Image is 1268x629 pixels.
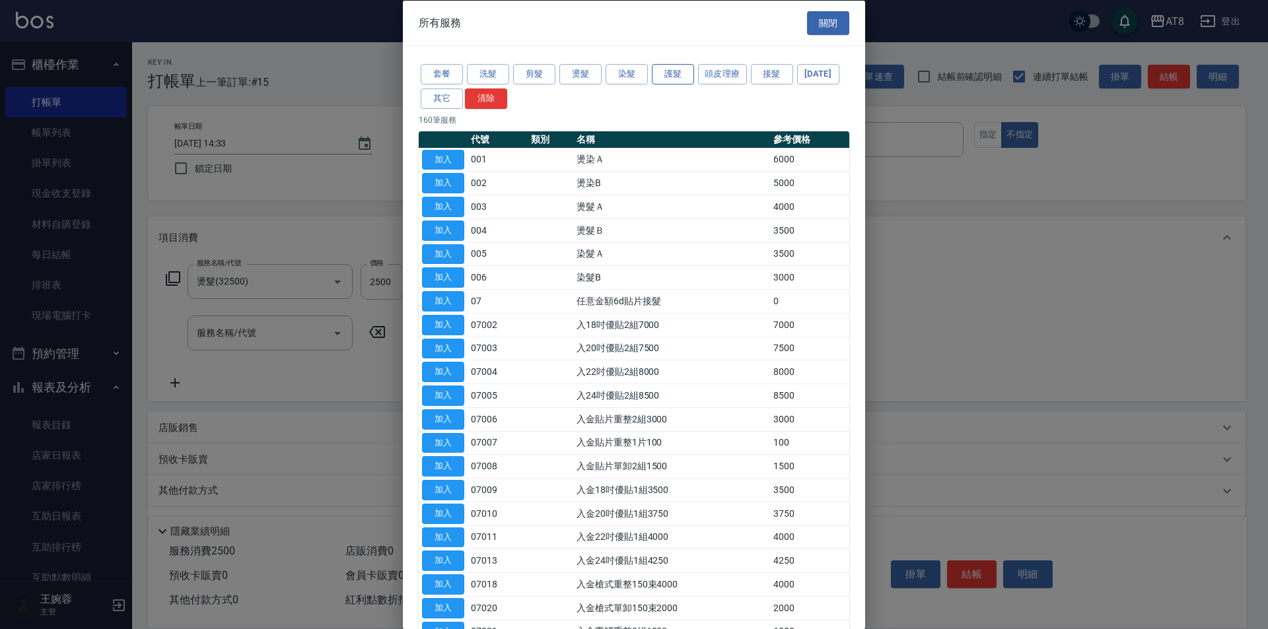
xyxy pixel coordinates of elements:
td: 3500 [770,478,849,502]
button: 護髮 [652,64,694,84]
td: 3750 [770,502,849,525]
td: 任意金額6d貼片接髮 [573,289,770,313]
td: 001 [468,148,528,172]
td: 0 [770,289,849,313]
td: 8000 [770,360,849,383]
button: 頭皮理療 [698,64,747,84]
button: 加入 [422,314,464,335]
button: 加入 [422,267,464,288]
td: 3000 [770,265,849,289]
td: 2000 [770,596,849,620]
td: 07 [468,289,528,313]
td: 染髮Ａ [573,242,770,266]
button: [DATE] [797,64,839,84]
td: 07010 [468,502,528,525]
td: 入金槍式單卸150束2000 [573,596,770,620]
button: 加入 [422,527,464,547]
td: 8500 [770,383,849,407]
button: 加入 [422,338,464,358]
button: 其它 [421,88,463,108]
p: 160 筆服務 [419,114,849,125]
button: 染髮 [606,64,648,84]
button: 加入 [422,574,464,595]
span: 所有服務 [419,16,461,29]
td: 07018 [468,572,528,596]
td: 染髮B [573,265,770,289]
button: 加入 [422,480,464,500]
td: 入20吋優貼2組7500 [573,337,770,360]
td: 3500 [770,218,849,242]
td: 入金18吋優貼1組3500 [573,478,770,502]
button: 加入 [422,385,464,406]
button: 加入 [422,362,464,382]
td: 燙染Ａ [573,148,770,172]
td: 4000 [770,572,849,596]
td: 07006 [468,407,528,431]
td: 燙染B [573,171,770,195]
td: 入18吋優貼2組7000 [573,313,770,337]
button: 接髮 [751,64,793,84]
td: 入金貼片重整1片100 [573,431,770,455]
td: 004 [468,218,528,242]
td: 003 [468,195,528,218]
td: 入24吋優貼2組8500 [573,383,770,407]
td: 07011 [468,525,528,549]
td: 07020 [468,596,528,620]
button: 燙髮 [559,64,602,84]
button: 關閉 [807,11,849,35]
button: 套餐 [421,64,463,84]
td: 入金貼片重整2組3000 [573,407,770,431]
td: 005 [468,242,528,266]
td: 07009 [468,478,528,502]
button: 加入 [422,456,464,477]
td: 07002 [468,313,528,337]
td: 002 [468,171,528,195]
td: 07013 [468,548,528,572]
td: 1500 [770,454,849,478]
button: 加入 [422,409,464,429]
button: 加入 [422,197,464,217]
td: 07007 [468,431,528,455]
td: 入金22吋優貼1組4000 [573,525,770,549]
button: 剪髮 [513,64,555,84]
td: 4000 [770,195,849,218]
th: 名稱 [573,131,770,148]
td: 07008 [468,454,528,478]
button: 加入 [422,291,464,312]
td: 3000 [770,407,849,431]
button: 加入 [422,432,464,453]
td: 07004 [468,360,528,383]
button: 加入 [422,597,464,618]
td: 100 [770,431,849,455]
td: 4250 [770,548,849,572]
td: 5000 [770,171,849,195]
button: 洗髮 [467,64,509,84]
button: 清除 [465,88,507,108]
button: 加入 [422,220,464,240]
td: 6000 [770,148,849,172]
button: 加入 [422,244,464,264]
button: 加入 [422,173,464,193]
td: 7500 [770,337,849,360]
td: 7000 [770,313,849,337]
th: 參考價格 [770,131,849,148]
td: 07003 [468,337,528,360]
th: 代號 [468,131,528,148]
td: 入金20吋優貼1組3750 [573,502,770,525]
td: 07005 [468,383,528,407]
td: 3500 [770,242,849,266]
td: 入金槍式重整150束4000 [573,572,770,596]
td: 入22吋優貼2組8000 [573,360,770,383]
td: 006 [468,265,528,289]
button: 加入 [422,550,464,571]
button: 加入 [422,149,464,170]
td: 入金貼片單卸2組1500 [573,454,770,478]
button: 加入 [422,503,464,523]
td: 燙髮Ｂ [573,218,770,242]
td: 燙髮Ａ [573,195,770,218]
td: 入金24吋優貼1組4250 [573,548,770,572]
th: 類別 [528,131,573,148]
td: 4000 [770,525,849,549]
